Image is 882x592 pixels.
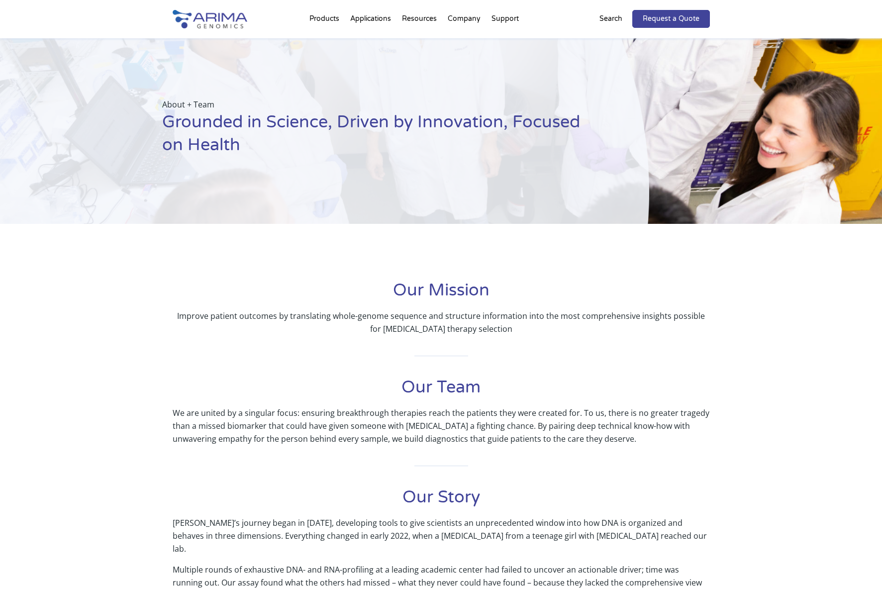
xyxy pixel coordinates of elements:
h1: Our Team [173,376,710,406]
h1: Our Mission [173,279,710,309]
p: [PERSON_NAME]’s journey began in [DATE], developing tools to give scientists an unprecedented win... [173,516,710,563]
p: About + Team [162,98,599,111]
a: Request a Quote [632,10,710,28]
p: We are united by a singular focus: ensuring breakthrough therapies reach the patients they were c... [173,406,710,445]
h1: Our Story [173,486,710,516]
p: Search [599,12,622,25]
p: Improve patient outcomes by translating whole-genome sequence and structure information into the ... [173,309,710,335]
h1: Grounded in Science, Driven by Innovation, Focused on Health [162,111,599,164]
img: Arima-Genomics-logo [173,10,247,28]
